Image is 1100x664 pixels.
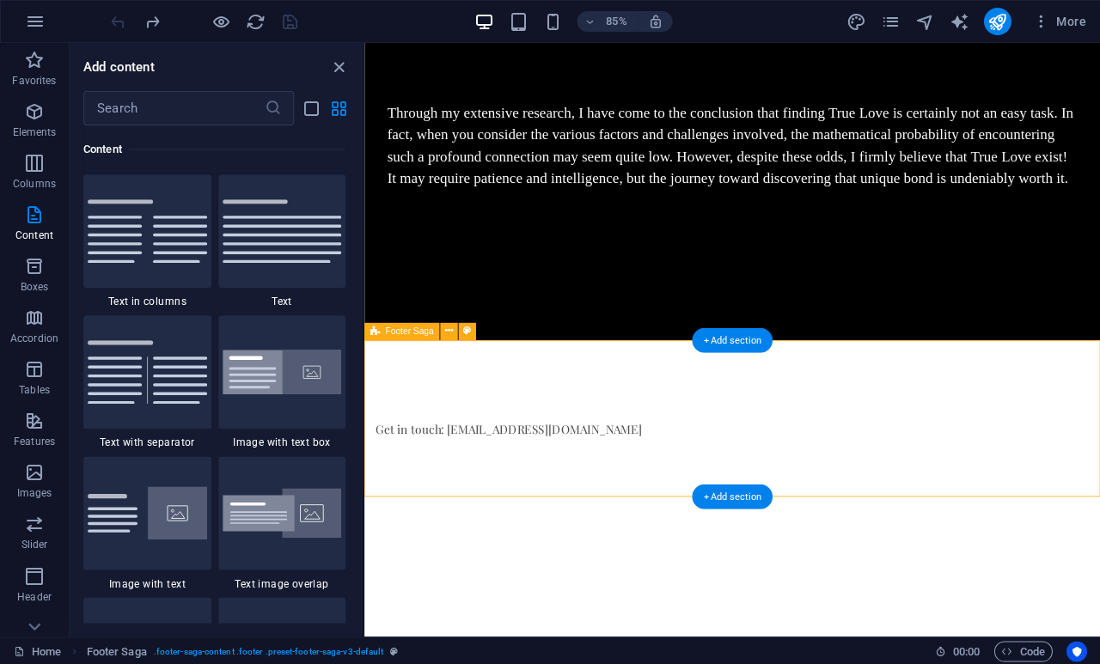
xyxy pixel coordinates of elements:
button: redo [142,11,162,32]
button: grid-view [328,98,349,119]
p: Accordion [10,332,58,345]
button: 85% [577,11,638,32]
span: . footer-saga-content .footer .preset-footer-saga-v3-default [154,641,383,661]
span: Image with text box [218,436,346,449]
h6: Session time [934,641,980,661]
span: Click to select. Double-click to edit [87,641,147,661]
div: Image with text [83,456,211,590]
span: Footer Saga [386,326,434,335]
button: close panel [328,57,349,77]
i: Design (Ctrl+Alt+Y) [846,12,865,32]
button: publish [983,8,1011,35]
h6: 85% [602,11,630,32]
h6: Content [83,139,345,160]
p: Content [15,228,53,242]
button: list-view [301,98,321,119]
i: This element is a customizable preset [390,646,398,655]
img: text-with-image-v4.svg [88,486,207,539]
span: Text image overlap [218,576,346,590]
div: Image with text box [218,315,346,449]
span: Text [218,295,346,308]
button: text_generator [949,11,969,32]
span: More [1031,13,1085,30]
img: text-with-separator.svg [88,340,207,404]
p: Tables [19,383,50,397]
p: Slider [21,538,48,551]
span: Text in columns [83,295,211,308]
p: Elements [13,125,57,139]
i: Navigator [914,12,934,32]
button: navigator [914,11,935,32]
div: Text [218,174,346,308]
p: Columns [13,177,56,191]
img: text.svg [223,199,342,263]
p: Features [14,435,55,448]
p: Header [17,589,52,603]
img: text-image-overlap.svg [223,488,342,539]
button: More [1024,8,1092,35]
i: AI Writer [949,12,969,32]
p: Favorites [12,74,56,88]
i: Publish [987,12,1006,32]
nav: breadcrumb [87,641,399,661]
div: + Add section [692,327,773,352]
div: Text with separator [83,315,211,449]
input: Search [83,91,265,125]
div: + Add section [692,484,773,509]
i: On resize automatically adjust zoom level to fit chosen device. [647,14,663,29]
button: design [846,11,866,32]
span: 00 00 [952,641,979,661]
div: Text in columns [83,174,211,308]
button: Code [993,641,1052,661]
img: image-with-text-box.svg [223,350,342,395]
button: Usercentrics [1066,641,1086,661]
div: Text image overlap [218,456,346,590]
i: Redo: Duplicate elements (Ctrl+Y, ⌘+Y) [143,12,162,32]
span: Code [1001,641,1044,661]
a: Click to cancel selection. Double-click to open Pages [14,641,61,661]
h6: Add content [83,57,155,77]
span: Text with separator [83,436,211,449]
p: Images [17,486,52,500]
span: Image with text [83,576,211,590]
i: Pages (Ctrl+Alt+S) [880,12,900,32]
i: Reload page [246,12,266,32]
button: reload [245,11,266,32]
p: Boxes [21,280,49,294]
span: : [964,644,967,657]
button: pages [880,11,901,32]
button: Click here to leave preview mode and continue editing [211,11,231,32]
img: text-in-columns.svg [88,199,207,263]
